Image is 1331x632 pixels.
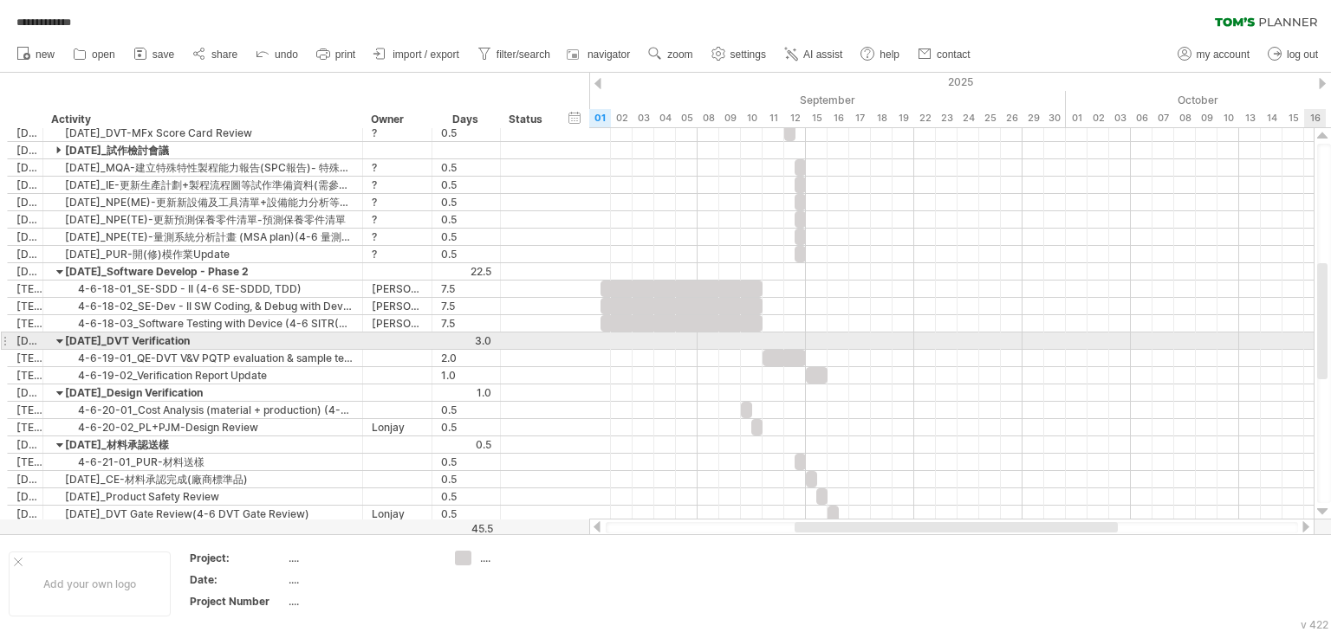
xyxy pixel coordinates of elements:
div: Thursday, 2 October 2025 [1088,109,1109,127]
a: contact [913,43,976,66]
a: new [12,43,60,66]
span: AI assist [803,48,842,61]
div: .... [289,551,434,565]
span: my account [1197,48,1250,61]
div: 4-6-18-03_Software Testing with Device (4-6 SITR(System Integration Test Report, TDD)) [52,315,354,332]
div: [DATE] [16,142,42,158]
div: [PERSON_NAME] [372,298,423,314]
div: .... [289,572,434,587]
div: [DATE]_IE-更新生產計劃+製程流程圖等試作準備資料(需參考 TJC1101程序所列之文件列表產出)-試作準備資料 [52,177,354,193]
div: 4-6-20-02_PL+PJM-Design Review [52,419,354,435]
div: ? [372,211,423,228]
div: Thursday, 25 September 2025 [979,109,1001,127]
div: Monday, 29 September 2025 [1023,109,1044,127]
div: [DATE]_PUR-開(修)模作業Update [52,246,354,262]
div: .... [289,594,434,609]
div: 4-6-18-01_SE-SDD - II (4-6 SE-SDDD, TDD) [52,281,354,297]
span: save [153,48,174,61]
div: [DATE]_DVT Verification [52,332,354,349]
span: filter/search [497,48,550,61]
div: Wednesday, 17 September 2025 [849,109,871,127]
div: Friday, 5 September 2025 [676,109,698,127]
span: log out [1287,48,1318,61]
div: 0.5 [441,506,491,522]
div: Thursday, 16 October 2025 [1304,109,1326,127]
div: Wednesday, 1 October 2025 [1066,109,1088,127]
div: 0.5 [441,125,491,141]
a: settings [707,43,771,66]
div: [TECHNICAL_ID] [16,367,42,384]
div: Date: [190,572,285,587]
div: Wednesday, 10 September 2025 [741,109,763,127]
a: help [856,43,905,66]
div: 7.5 [441,298,491,314]
div: [DATE]_MQA-建立特殊特性製程能力報告(SPC報告)- 特殊特性製程能力報告(SPC報告) [52,159,354,176]
div: [DATE] [16,471,42,487]
div: [PERSON_NAME] [372,315,423,332]
div: Tuesday, 30 September 2025 [1044,109,1066,127]
div: Tuesday, 23 September 2025 [936,109,958,127]
div: Monday, 1 September 2025 [589,109,611,127]
div: Thursday, 4 September 2025 [654,109,676,127]
div: ? [372,159,423,176]
div: Thursday, 18 September 2025 [871,109,893,127]
a: import / export [369,43,464,66]
div: Add your own logo [9,551,171,616]
div: 7.5 [441,315,491,332]
div: 4-6-19-02_Verification Report Update [52,367,354,384]
div: Monday, 15 September 2025 [806,109,828,127]
div: [DATE] [16,194,42,210]
span: help [880,48,899,61]
div: Monday, 22 September 2025 [914,109,936,127]
span: undo [275,48,298,61]
div: Tuesday, 2 September 2025 [611,109,633,127]
div: v 422 [1301,618,1328,631]
div: [DATE] [16,246,42,262]
div: 0.5 [441,177,491,193]
a: filter/search [473,43,555,66]
a: undo [251,43,303,66]
div: [DATE]_CE-材料承認完成(廠商標準品) [52,471,354,487]
div: [DATE]_Design Verification [52,384,354,401]
a: AI assist [780,43,847,66]
div: Lonjay [372,506,423,522]
div: 0.5 [441,229,491,245]
div: [PERSON_NAME] [372,281,423,297]
div: 4-6-20-01_Cost Analysis (material + production) (4-6 標準成本分析)+設計替代方案+模擬分析+報價設計確認+符合性確認+可行性評估結果 Update [52,402,354,418]
div: [DATE] [16,177,42,193]
div: Project: [190,551,285,565]
div: [DATE] [16,125,42,141]
div: [DATE]_NPE(ME)-更新新設備及工具清單+設備能力分析等試作準備資料(需參考 TJC1101程序所列之文件列表產出)-試作準備資料 [52,194,354,210]
div: [DATE]_NPE(TE)-更新預測保養零件清單-預測保養零件清單 [52,211,354,228]
a: save [129,43,179,66]
div: Activity [51,111,353,128]
div: ? [372,194,423,210]
div: 4-6-19-01_QE-DVT V&V PQTP evaluation & sample testing(4-6 QE DVT PQTP & Test Report) [52,350,354,366]
div: 1.0 [441,367,491,384]
div: 7.5 [441,281,491,297]
div: [TECHNICAL_ID] [16,315,42,332]
div: Days [432,111,499,128]
div: ? [372,246,423,262]
span: contact [937,48,971,61]
div: Friday, 12 September 2025 [784,109,806,127]
span: import / export [393,48,459,61]
a: print [312,43,360,66]
div: Friday, 3 October 2025 [1109,109,1131,127]
div: [DATE]_材料承認送樣 [52,436,354,453]
div: [DATE] [16,488,42,505]
div: Monday, 13 October 2025 [1239,109,1261,127]
div: [TECHNICAL_ID] [16,419,42,435]
div: September 2025 [589,91,1066,109]
div: 0.5 [441,402,491,418]
div: Thursday, 9 October 2025 [1196,109,1217,127]
a: open [68,43,120,66]
div: 0.5 [441,419,491,435]
div: Status [509,111,547,128]
a: log out [1263,43,1323,66]
div: [TECHNICAL_ID] [16,402,42,418]
div: 0.5 [441,211,491,228]
div: 4-6-18-02_SE-Dev - II SW Coding, & Debug with Device(4-6 SE-Error Handling, TDD) [52,298,354,314]
div: Thursday, 11 September 2025 [763,109,784,127]
div: 4-6-21-01_PUR-材料送樣 [52,454,354,470]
